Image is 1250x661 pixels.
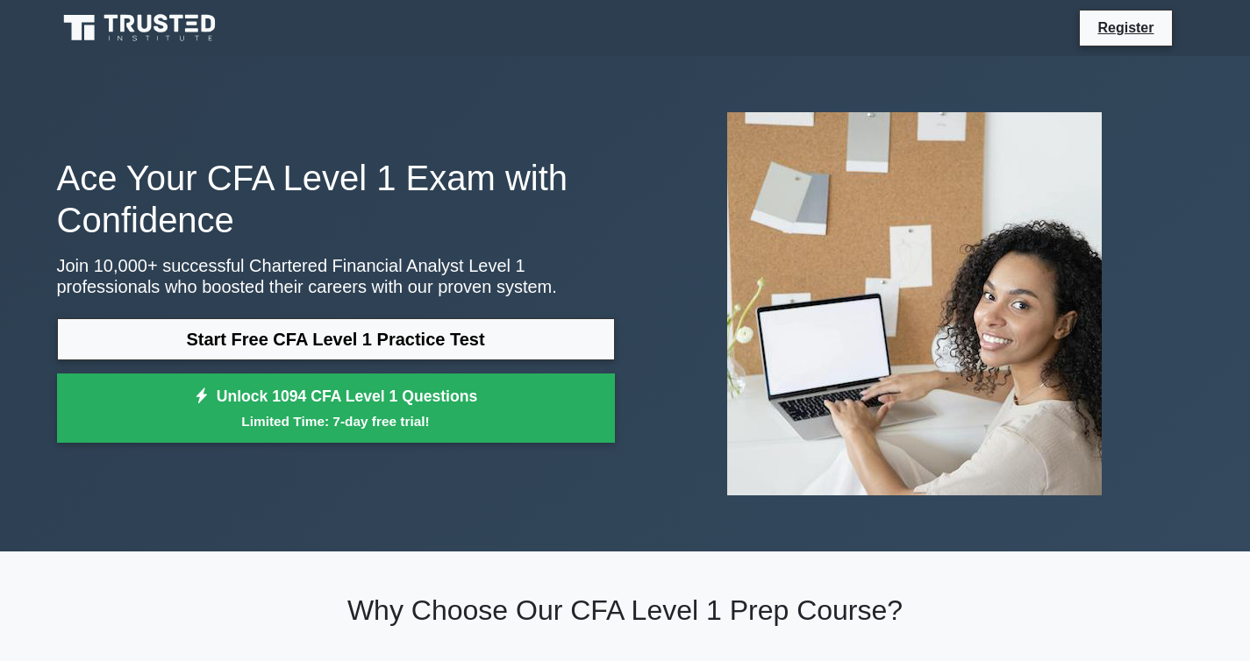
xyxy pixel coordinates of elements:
[57,318,615,360] a: Start Free CFA Level 1 Practice Test
[57,157,615,241] h1: Ace Your CFA Level 1 Exam with Confidence
[57,373,615,444] a: Unlock 1094 CFA Level 1 QuestionsLimited Time: 7-day free trial!
[57,593,1194,627] h2: Why Choose Our CFA Level 1 Prep Course?
[57,255,615,297] p: Join 10,000+ successful Chartered Financial Analyst Level 1 professionals who boosted their caree...
[79,411,593,431] small: Limited Time: 7-day free trial!
[1087,17,1164,39] a: Register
